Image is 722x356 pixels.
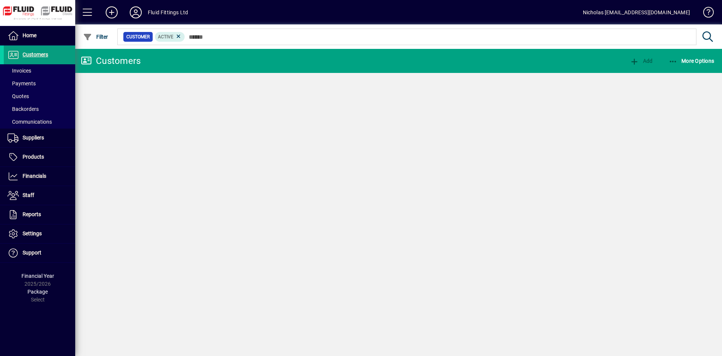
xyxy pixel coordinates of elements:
[630,58,652,64] span: Add
[81,55,141,67] div: Customers
[669,58,714,64] span: More Options
[4,167,75,186] a: Financials
[698,2,713,26] a: Knowledge Base
[4,224,75,243] a: Settings
[4,115,75,128] a: Communications
[4,244,75,262] a: Support
[23,52,48,58] span: Customers
[23,135,44,141] span: Suppliers
[23,192,34,198] span: Staff
[667,54,716,68] button: More Options
[4,129,75,147] a: Suppliers
[155,32,185,42] mat-chip: Activation Status: Active
[8,80,36,86] span: Payments
[158,34,173,39] span: Active
[83,34,108,40] span: Filter
[8,68,31,74] span: Invoices
[23,211,41,217] span: Reports
[4,148,75,167] a: Products
[4,90,75,103] a: Quotes
[4,205,75,224] a: Reports
[126,33,150,41] span: Customer
[8,93,29,99] span: Quotes
[583,6,690,18] div: Nicholas [EMAIL_ADDRESS][DOMAIN_NAME]
[4,26,75,45] a: Home
[4,103,75,115] a: Backorders
[27,289,48,295] span: Package
[4,186,75,205] a: Staff
[100,6,124,19] button: Add
[628,54,654,68] button: Add
[4,64,75,77] a: Invoices
[23,154,44,160] span: Products
[4,77,75,90] a: Payments
[23,173,46,179] span: Financials
[23,230,42,236] span: Settings
[148,6,188,18] div: Fluid Fittings Ltd
[124,6,148,19] button: Profile
[8,119,52,125] span: Communications
[23,32,36,38] span: Home
[81,30,110,44] button: Filter
[23,250,41,256] span: Support
[21,273,54,279] span: Financial Year
[8,106,39,112] span: Backorders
